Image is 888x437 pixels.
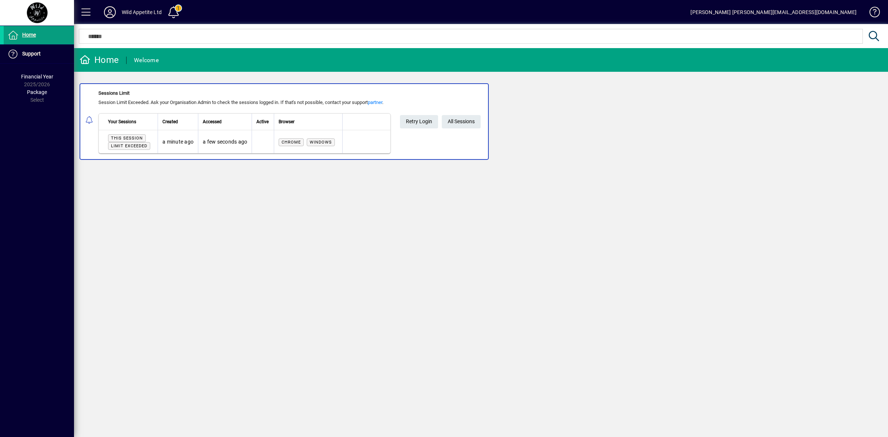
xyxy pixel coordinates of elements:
[98,6,122,19] button: Profile
[282,140,301,145] span: Chrome
[448,115,475,128] span: All Sessions
[111,136,143,141] span: This session
[279,118,295,126] span: Browser
[27,89,47,95] span: Package
[21,74,53,80] span: Financial Year
[80,54,119,66] div: Home
[111,144,147,148] span: Limit exceeded
[108,118,136,126] span: Your Sessions
[864,1,879,26] a: Knowledge Base
[22,51,41,57] span: Support
[442,115,481,128] a: All Sessions
[368,100,382,105] a: partner
[310,140,332,145] span: Windows
[74,83,888,160] app-alert-notification-menu-item: Sessions Limit
[198,130,252,153] td: a few seconds ago
[134,54,159,66] div: Welcome
[690,6,857,18] div: [PERSON_NAME] [PERSON_NAME][EMAIL_ADDRESS][DOMAIN_NAME]
[22,32,36,38] span: Home
[400,115,438,128] button: Retry Login
[122,6,162,18] div: Wild Appetite Ltd
[406,115,432,128] span: Retry Login
[256,118,269,126] span: Active
[4,45,74,63] a: Support
[158,130,198,153] td: a minute ago
[203,118,222,126] span: Accessed
[98,99,391,106] div: Session Limit Exceeded. Ask your Organisation Admin to check the sessions logged in. If that's no...
[162,118,178,126] span: Created
[98,90,391,97] div: Sessions Limit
